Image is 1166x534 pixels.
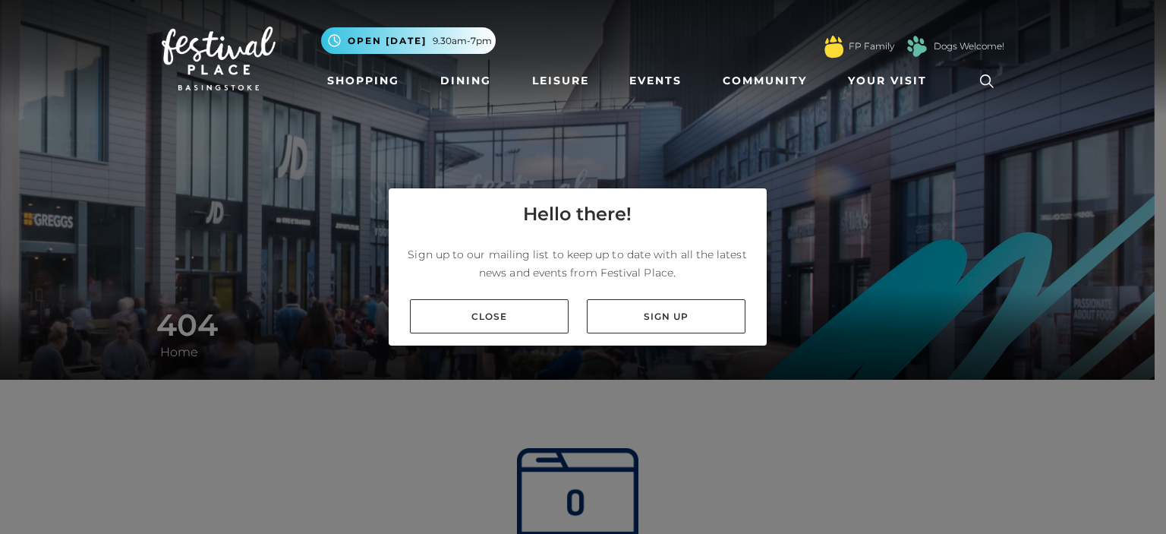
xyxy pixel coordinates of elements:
[848,73,927,89] span: Your Visit
[849,39,894,53] a: FP Family
[526,67,595,95] a: Leisure
[434,67,497,95] a: Dining
[717,67,813,95] a: Community
[587,299,745,333] a: Sign up
[401,245,755,282] p: Sign up to our mailing list to keep up to date with all the latest news and events from Festival ...
[162,27,276,90] img: Festival Place Logo
[623,67,688,95] a: Events
[321,27,496,54] button: Open [DATE] 9.30am-7pm
[433,34,492,48] span: 9.30am-7pm
[842,67,941,95] a: Your Visit
[523,201,632,228] h4: Hello there!
[410,299,569,333] a: Close
[934,39,1004,53] a: Dogs Welcome!
[348,34,427,48] span: Open [DATE]
[321,67,405,95] a: Shopping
